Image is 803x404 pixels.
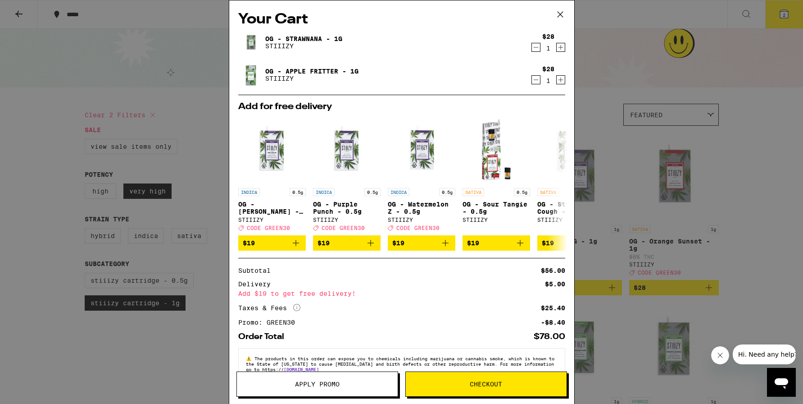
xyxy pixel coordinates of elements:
[537,201,605,215] p: OG - Strawberry Cough - 0.5g
[290,188,306,196] p: 0.5g
[541,305,565,311] div: $25.40
[238,267,277,274] div: Subtotal
[767,368,796,397] iframe: Button to launch messaging window
[246,356,254,361] span: ⚠️
[238,217,306,223] div: STIIIZY
[463,116,530,235] a: Open page for OG - Sour Tangie - 0.5g from STIIIZY
[463,116,530,184] img: STIIIZY - OG - Sour Tangie - 0.5g
[313,188,335,196] p: INDICA
[238,281,277,287] div: Delivery
[542,45,554,52] div: 1
[463,217,530,223] div: STIIIZY
[463,188,484,196] p: SATIVA
[238,304,300,312] div: Taxes & Fees
[537,217,605,223] div: STIIIZY
[313,235,381,251] button: Add to bag
[392,239,404,247] span: $19
[246,356,554,372] span: The products in this order can expose you to chemicals including marijuana or cannabis smoke, whi...
[238,30,263,55] img: OG - Strawnana - 1g
[313,201,381,215] p: OG - Purple Punch - 0.5g
[313,116,381,184] img: STIIIZY - OG - Purple Punch - 0.5g
[542,65,554,73] div: $28
[514,188,530,196] p: 0.5g
[265,42,342,50] p: STIIIZY
[531,75,540,84] button: Decrement
[541,319,565,326] div: -$8.40
[545,281,565,287] div: $5.00
[238,235,306,251] button: Add to bag
[463,235,530,251] button: Add to bag
[556,43,565,52] button: Increment
[396,225,440,231] span: CODE GREEN30
[238,333,290,341] div: Order Total
[467,239,479,247] span: $19
[711,346,729,364] iframe: Close message
[534,333,565,341] div: $78.00
[238,290,565,297] div: Add $19 to get free delivery!
[243,239,255,247] span: $19
[537,188,559,196] p: SATIVA
[318,239,330,247] span: $19
[388,188,409,196] p: INDICA
[265,68,358,75] a: OG - Apple Fritter - 1g
[238,62,263,87] img: OG - Apple Fritter - 1g
[542,77,554,84] div: 1
[322,225,365,231] span: CODE GREEN30
[238,102,565,111] h2: Add for free delivery
[542,239,554,247] span: $19
[405,372,567,397] button: Checkout
[388,116,455,235] a: Open page for OG - Watermelon Z - 0.5g from STIIIZY
[265,35,342,42] a: OG - Strawnana - 1g
[364,188,381,196] p: 0.5g
[238,116,306,235] a: Open page for OG - King Louis XIII - 0.5g from STIIIZY
[537,235,605,251] button: Add to bag
[388,235,455,251] button: Add to bag
[537,116,605,235] a: Open page for OG - Strawberry Cough - 0.5g from STIIIZY
[236,372,398,397] button: Apply Promo
[247,225,290,231] span: CODE GREEN30
[388,201,455,215] p: OG - Watermelon Z - 0.5g
[313,116,381,235] a: Open page for OG - Purple Punch - 0.5g from STIIIZY
[537,116,605,184] img: STIIIZY - OG - Strawberry Cough - 0.5g
[238,319,301,326] div: Promo: GREEN30
[5,6,65,14] span: Hi. Need any help?
[556,75,565,84] button: Increment
[284,367,319,372] a: [DOMAIN_NAME]
[531,43,540,52] button: Decrement
[238,201,306,215] p: OG - [PERSON_NAME] - 0.5g
[313,217,381,223] div: STIIIZY
[238,116,306,184] img: STIIIZY - OG - King Louis XIII - 0.5g
[265,75,358,82] p: STIIIZY
[541,267,565,274] div: $56.00
[388,217,455,223] div: STIIIZY
[439,188,455,196] p: 0.5g
[542,33,554,40] div: $28
[295,381,340,387] span: Apply Promo
[733,344,796,364] iframe: Message from company
[238,9,565,30] h2: Your Cart
[470,381,502,387] span: Checkout
[388,116,455,184] img: STIIIZY - OG - Watermelon Z - 0.5g
[463,201,530,215] p: OG - Sour Tangie - 0.5g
